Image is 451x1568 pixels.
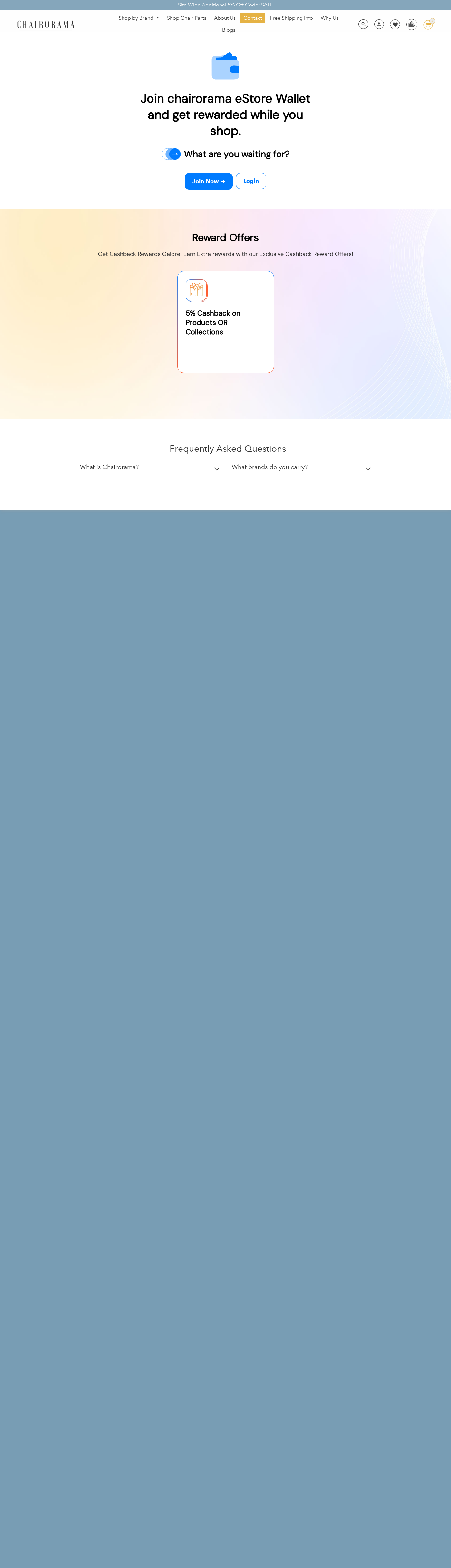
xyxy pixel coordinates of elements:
[14,19,78,31] img: chairorama
[186,308,266,337] span: 5 % Cashback on Products OR Collections
[98,250,353,258] p: Get Cashback Rewards Galore! Earn Extra rewards with our Exclusive Cashback Reward Offers!
[407,19,417,29] img: WhatsApp_Image_2024-07-12_at_16.23.01.webp
[236,173,266,189] a: Login
[321,15,338,22] span: Why Us
[267,13,316,23] a: Free Shipping Info
[167,15,206,22] span: Shop Chair Parts
[139,82,313,145] p: Join chairorama eStore Wallet and get rewarded while you shop.
[80,459,222,478] summary: What is Chairorama?
[181,145,290,163] p: What are you waiting for?
[80,443,376,454] h2: Frequently Asked Questions
[232,463,308,471] h2: What brands do you carry?
[222,27,235,34] span: Blogs
[270,15,313,22] span: Free Shipping Info
[185,173,233,190] a: Join Now
[164,13,210,23] a: Shop Chair Parts
[418,20,433,30] a: 2
[211,13,239,23] a: About Us
[219,25,239,35] a: Blogs
[318,13,342,23] a: Why Us
[232,459,374,478] summary: What brands do you carry?
[429,18,435,24] div: 2
[105,13,352,37] nav: DesktopNavigation
[115,13,162,23] a: Shop by Brand
[80,463,139,471] h2: What is Chairorama?
[214,15,236,22] span: About Us
[240,13,265,23] a: Contact
[243,15,262,22] span: Contact
[98,225,353,250] h1: Reward Offers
